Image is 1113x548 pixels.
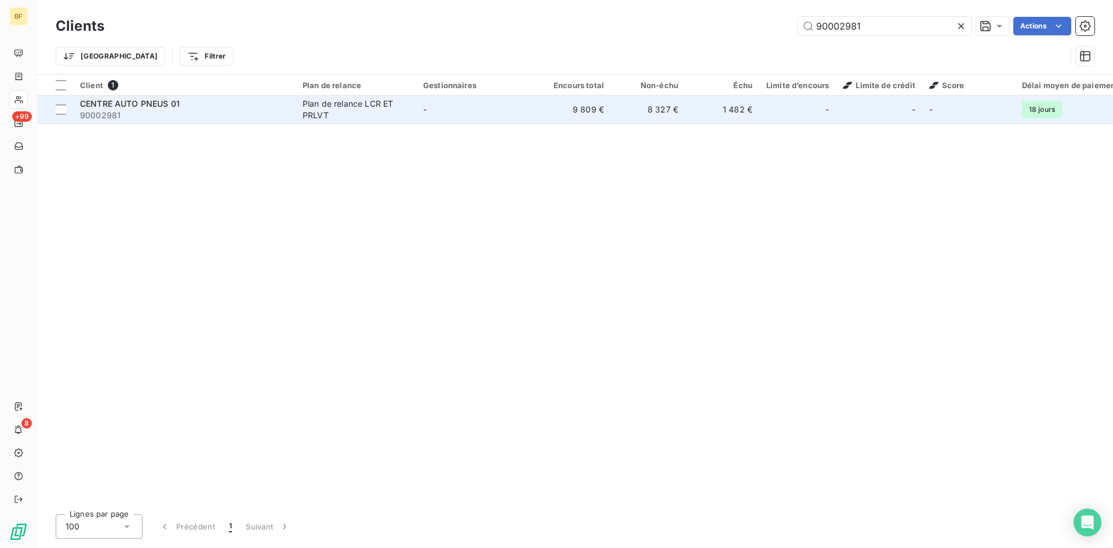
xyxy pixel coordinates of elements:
[929,104,933,114] span: -
[239,514,297,539] button: Suivant
[766,81,829,90] div: Limite d’encours
[180,47,233,66] button: Filtrer
[303,98,409,121] div: Plan de relance LCR ET PRLVT
[544,81,604,90] div: Encours total
[9,114,27,132] a: +99
[825,104,829,115] span: -
[108,80,118,90] span: 1
[685,96,759,124] td: 1 482 €
[843,81,915,90] span: Limite de crédit
[912,104,915,115] span: -
[56,47,165,66] button: [GEOGRAPHIC_DATA]
[56,16,104,37] h3: Clients
[303,81,409,90] div: Plan de relance
[423,81,530,90] div: Gestionnaires
[80,81,103,90] span: Client
[1074,509,1101,536] div: Open Intercom Messenger
[929,81,965,90] span: Score
[537,96,611,124] td: 9 809 €
[798,17,972,35] input: Rechercher
[692,81,752,90] div: Échu
[66,521,79,532] span: 100
[611,96,685,124] td: 8 327 €
[9,522,28,541] img: Logo LeanPay
[9,7,28,26] div: BF
[618,81,678,90] div: Non-échu
[1022,101,1062,118] span: 18 jours
[152,514,222,539] button: Précédent
[423,104,427,114] span: -
[80,110,289,121] span: 90002981
[222,514,239,539] button: 1
[229,521,232,532] span: 1
[80,99,180,108] span: CENTRE AUTO PNEUS 01
[1013,17,1071,35] button: Actions
[12,111,32,122] span: +99
[21,418,32,429] span: 8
